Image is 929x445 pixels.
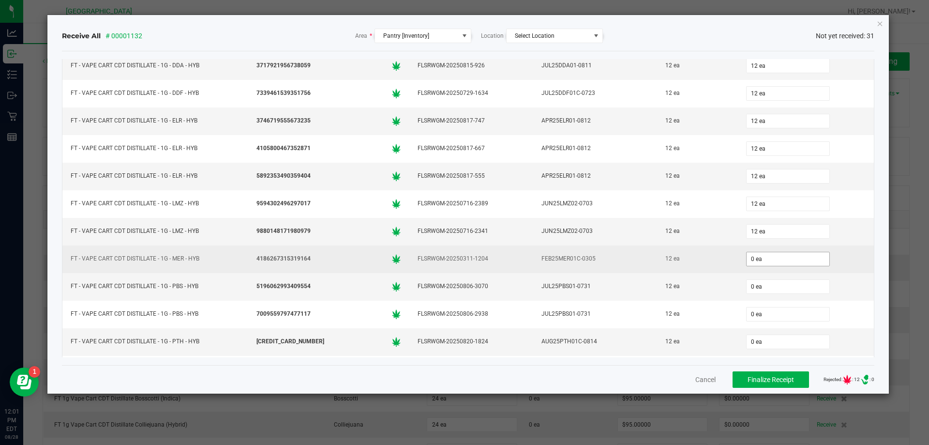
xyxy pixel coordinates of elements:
input: 0 ea [747,142,829,155]
div: FLSRWGM-20250817-747 [415,114,527,128]
span: Not yet received: 31 [816,31,874,41]
span: [CREDIT_CARD_NUMBER] [256,337,324,346]
span: Rejected: : 12 : 0 [824,375,874,384]
div: JUN25LMZ02-0703 [539,197,651,211]
div: FT - VAPE CART CDT DISTILLATE - 1G - PBS - HYB [68,307,242,321]
span: 3746719555673235 [256,116,311,125]
span: Location [481,31,504,40]
input: 0 ea [747,225,829,238]
div: FT - VAPE CART CDT DISTILLATE - 1G - DDA - HYB [68,59,242,73]
div: FLSRWGM-20250815-926 [415,59,527,73]
iframe: Resource center [10,368,39,397]
span: Number of Delivery Device barcodes either fully or partially rejected [860,375,869,384]
div: JUL25DDA01-0811 [539,59,651,73]
span: 4186267315319164 [256,254,311,263]
span: 7339461539351756 [256,89,311,98]
div: FT - VAPE CART CDT DISTILLATE - 1G - LMZ - HYB [68,224,242,238]
span: Select Location [515,32,554,39]
div: FLSRWGM-20250311-1204 [415,252,527,266]
span: 4105800467352871 [256,144,311,153]
button: Cancel [695,375,716,384]
span: 5892353490359404 [256,171,311,181]
div: 12 ea [663,59,732,73]
div: 12 ea [663,307,732,321]
div: FT - VAPE CART CDT DISTILLATE - 1G - ELR - HYB [68,141,242,155]
div: JUN25LMZ02-0703 [539,224,651,238]
div: 12 ea [663,114,732,128]
span: 7009559797477117 [256,309,311,319]
input: 0 ea [747,307,829,321]
div: APR25ELR01-0812 [539,169,651,183]
input: 0 ea [747,280,829,293]
div: APR25ELR01-0812 [539,114,651,128]
div: FT - VAPE CART CDT DISTILLATE - 1G - LMZ - HYB [68,197,242,211]
div: 12 ea [663,335,732,349]
div: FT - VAPE CART CDT DISTILLATE - 1G - PBS - HYB [68,279,242,293]
button: Finalize Receipt [733,371,809,388]
div: FLSRWGM-20250817-667 [415,141,527,155]
span: 9880148171980979 [256,227,311,236]
div: 12 ea [663,224,732,238]
span: NO DATA FOUND [506,29,603,43]
span: Number of Cannabis barcodes either fully or partially rejected [842,375,852,384]
span: Pantry [Inventory] [383,32,429,39]
input: 0 ea [747,335,829,349]
span: 9594302496297017 [256,199,311,208]
div: JUL25PBS01-0731 [539,279,651,293]
div: FT - VAPE CART CDT DISTILLATE - 1G - DDF - HYB [68,86,242,100]
span: # 00001132 [105,31,142,41]
div: AUG25PTH01C-0814 [539,335,651,349]
div: 12 ea [663,279,732,293]
div: FLSRWGM-20250716-2389 [415,197,527,211]
div: FT - VAPE CART CDT DISTILLATE - 1G - PTH - HYB [68,335,242,349]
span: Area [355,31,372,40]
div: 12 ea [663,141,732,155]
div: 12 ea [663,169,732,183]
div: FEB25MER01C-0305 [539,252,651,266]
input: 0 ea [747,197,829,211]
div: 12 ea [663,197,732,211]
div: 12 ea [663,86,732,100]
div: FLSRWGM-20250716-2341 [415,224,527,238]
div: APR25ELR01-0812 [539,141,651,155]
div: FLSRWGM-20250817-555 [415,169,527,183]
div: FLSRWGM-20250806-2938 [415,307,527,321]
div: FLSRWGM-20250806-3070 [415,279,527,293]
input: 0 ea [747,87,829,100]
div: FLSRWGM-20250820-1824 [415,335,527,349]
div: 12 ea [663,252,732,266]
span: Finalize Receipt [748,376,794,384]
span: 5196062993409554 [256,282,311,291]
input: 0 ea [747,114,829,128]
input: 0 ea [747,169,829,183]
iframe: Resource center unread badge [29,366,40,378]
div: FT - VAPE CART CDT DISTILLATE - 1G - ELR - HYB [68,114,242,128]
input: 0 ea [747,59,829,73]
span: 3717921956738059 [256,61,311,70]
span: Receive All [62,31,101,41]
div: JUL25DDF01C-0723 [539,86,651,100]
div: JUL25PBS01-0731 [539,307,651,321]
input: 0 ea [747,252,829,266]
div: FLSRWGM-20250729-1634 [415,86,527,100]
div: FT - VAPE CART CDT DISTILLATE - 1G - ELR - HYB [68,169,242,183]
button: Close [877,17,884,29]
div: FT - VAPE CART CDT DISTILLATE - 1G - MER - HYB [68,252,242,266]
